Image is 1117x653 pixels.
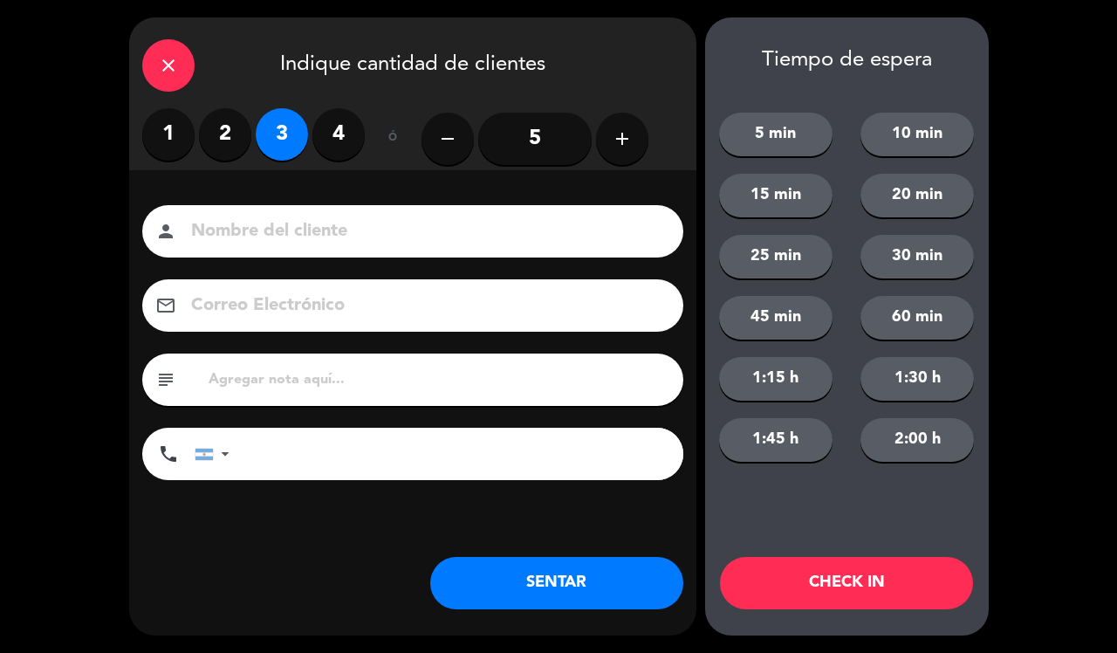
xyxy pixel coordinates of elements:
div: Indique cantidad de clientes [129,17,696,108]
label: 4 [312,108,365,161]
button: SENTAR [430,557,683,609]
i: remove [437,128,458,149]
input: Correo Electrónico [189,291,661,321]
button: 15 min [719,174,833,217]
label: 2 [199,108,251,161]
button: 20 min [860,174,974,217]
button: 1:15 h [719,357,833,401]
button: 45 min [719,296,833,340]
input: Nombre del cliente [189,217,661,247]
i: add [612,128,633,149]
div: Argentina: +54 [195,429,236,479]
button: 25 min [719,235,833,278]
button: 5 min [719,113,833,156]
button: 60 min [860,296,974,340]
button: remove [421,113,474,165]
i: person [155,221,176,242]
i: phone [158,443,179,464]
div: ó [365,108,421,169]
input: Agregar nota aquí... [207,368,670,392]
button: 1:45 h [719,418,833,462]
label: 1 [142,108,195,161]
button: 30 min [860,235,974,278]
i: email [155,295,176,316]
label: 3 [256,108,308,161]
i: subject [155,369,176,390]
div: Tiempo de espera [705,48,989,73]
button: 1:30 h [860,357,974,401]
button: 2:00 h [860,418,974,462]
button: add [596,113,648,165]
button: CHECK IN [720,557,973,609]
button: 10 min [860,113,974,156]
i: close [158,55,179,76]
